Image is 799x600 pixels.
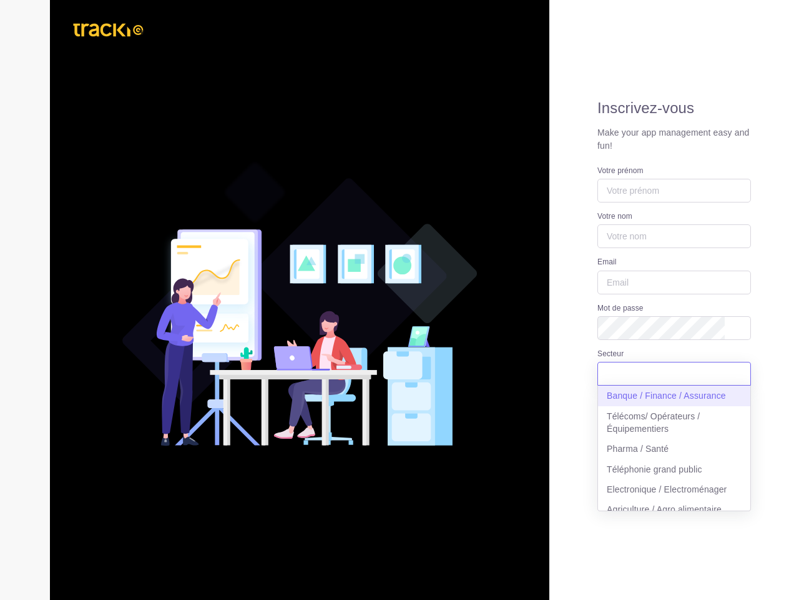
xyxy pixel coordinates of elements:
img: Register V2 [120,154,479,446]
li: Pharma / Santé [598,439,750,459]
input: Votre nom [597,224,751,248]
label: Votre nom [597,211,632,222]
p: Make your app management easy and fun! [597,126,751,152]
label: Email [597,257,617,267]
li: Télécoms/ Opérateurs / Équipementiers [598,406,750,439]
label: Votre prénom [597,166,644,176]
li: Banque / Finance / Assurance [598,386,750,406]
label: Mot de passe [597,303,644,314]
li: Electronique / Electroménager [598,479,750,499]
li: Téléphonie grand public [598,459,750,479]
input: Email [597,271,751,294]
li: Agriculture / Agro alimentaire [598,499,750,519]
img: trackio.svg [67,17,150,42]
input: Votre prénom [597,179,751,202]
label: Secteur [597,349,624,359]
h2: Inscrivez-vous [597,99,751,117]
